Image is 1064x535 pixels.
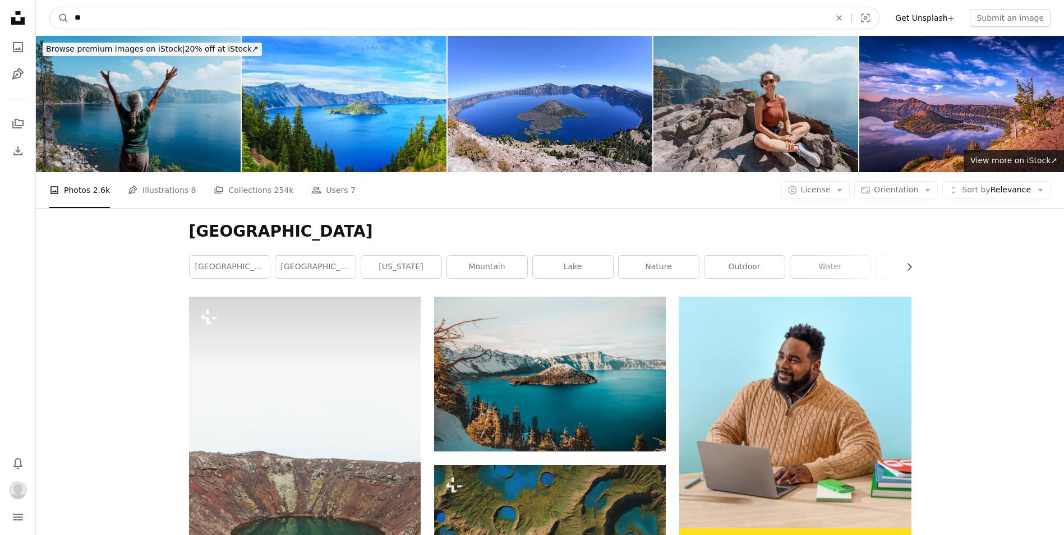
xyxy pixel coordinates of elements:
span: 254k [274,184,293,196]
a: water [790,256,870,278]
form: Find visuals sitewide [49,7,879,29]
a: Photos [7,36,29,58]
button: Sort byRelevance [942,181,1051,199]
img: First Light on Wizzard Island [859,36,1064,172]
img: Multiracial woman on hike enjoying view of mountain lake [653,36,858,172]
a: nature [619,256,699,278]
a: Users 7 [311,172,356,208]
button: Menu [7,506,29,528]
span: 7 [351,184,356,196]
span: 20% off at iStock ↗ [46,44,259,53]
a: Collections 254k [214,172,293,208]
a: Home — Unsplash [7,7,29,31]
img: file-1722962830841-dea897b5811bimage [679,297,911,528]
img: Active senior woman embracing the beauty of nature [36,36,241,172]
a: Illustrations [7,63,29,85]
a: outdoor [704,256,785,278]
a: lake [533,256,613,278]
a: Illustrations 8 [128,172,196,208]
a: landscape photography of island in lake [434,369,666,379]
span: License [801,185,831,194]
span: Sort by [962,185,990,194]
button: Submit an image [970,9,1051,27]
button: Orientation [854,181,938,199]
span: Browse premium images on iStock | [46,44,185,53]
button: License [781,181,850,199]
a: [GEOGRAPHIC_DATA][US_STATE] [275,256,356,278]
button: Notifications [7,452,29,474]
h1: [GEOGRAPHIC_DATA] [189,222,911,242]
button: Search Unsplash [50,7,69,29]
button: Profile [7,479,29,501]
a: [GEOGRAPHIC_DATA] [190,256,270,278]
span: View more on iStock ↗ [970,156,1057,165]
button: Clear [827,7,851,29]
a: [US_STATE] [361,256,441,278]
a: a large crater in the middle of a field [189,465,421,476]
span: 8 [191,184,196,196]
button: scroll list to the right [899,256,911,278]
a: Get Unsplash+ [888,9,961,27]
img: landscape photography of island in lake [434,297,666,451]
a: Download History [7,140,29,162]
img: Avatar of user Cindy L [9,481,27,499]
img: Crater Lake National Park, Oregon, USA [242,36,446,172]
button: Visual search [852,7,879,29]
a: View more on iStock↗ [964,150,1064,172]
span: Orientation [874,185,918,194]
a: Browse premium images on iStock|20% off at iStock↗ [36,36,269,63]
a: mountain [447,256,527,278]
a: tree [876,256,956,278]
span: Relevance [962,185,1031,196]
img: Crater Lake National Park, Oregon, USA [448,36,652,172]
a: Collections [7,113,29,135]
